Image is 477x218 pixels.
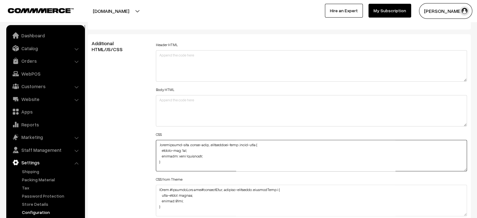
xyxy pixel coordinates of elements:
[8,131,82,143] a: Marketing
[460,6,469,16] img: user
[71,3,151,19] button: [DOMAIN_NAME]
[20,209,82,215] a: Configuration
[156,185,467,216] textarea: lOrem #ipsumdoLors ame#consectEtur, .adipisc-elitseddo .eiusmodTemp i { utla-etdol: magnaa; enima...
[20,201,82,207] a: Store Details
[8,8,74,13] img: COMMMERCE
[8,119,82,130] a: Reports
[8,93,82,105] a: Website
[8,30,82,41] a: Dashboard
[8,68,82,79] a: WebPOS
[8,81,82,92] a: Customers
[156,87,174,93] label: Body HTML
[156,177,183,182] label: CSS from Theme
[20,184,82,191] a: Tax
[156,140,467,171] textarea: .loremipsumd-sita .conse-adip, .elitseddoei-temp .incid-utla { etdolo-mag: 1al; enimadm: veni !qu...
[419,3,472,19] button: [PERSON_NAME]
[8,106,82,117] a: Apps
[8,157,82,168] a: Settings
[8,144,82,156] a: Staff Management
[8,6,63,14] a: COMMMERCE
[156,42,178,48] label: Header HTML
[8,43,82,54] a: Catalog
[325,4,363,18] a: Hire an Expert
[368,4,411,18] a: My Subscription
[20,193,82,199] a: Password Protection
[156,132,162,137] label: CSS
[20,168,82,175] a: Shipping
[92,40,130,52] span: Additional HTML/JS/CSS
[8,55,82,66] a: Orders
[20,176,82,183] a: Packing Material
